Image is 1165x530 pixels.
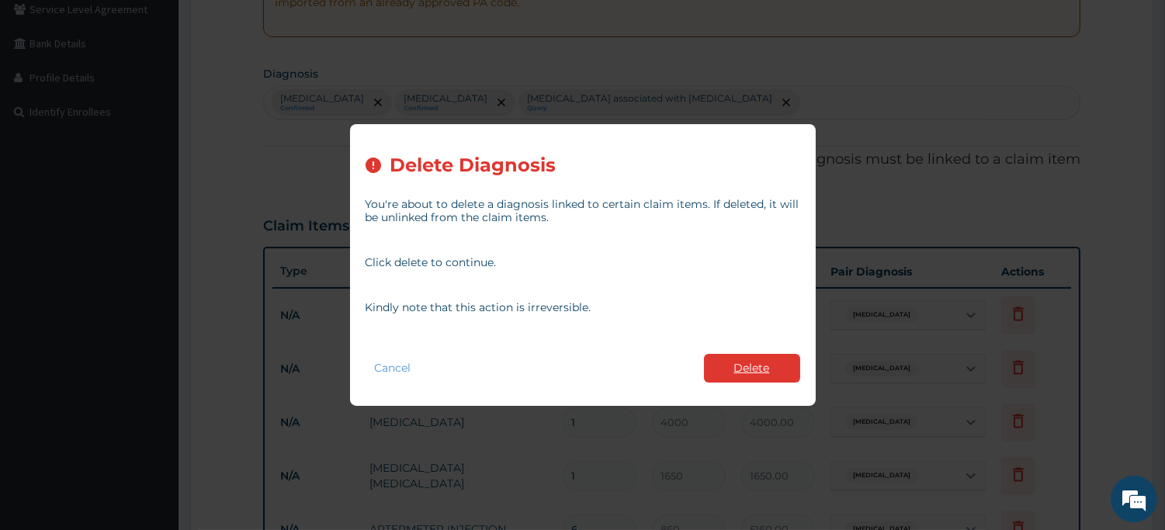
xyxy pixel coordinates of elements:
img: d_794563401_company_1708531726252_794563401 [29,78,63,116]
p: Click delete to continue. [366,256,800,269]
h2: Delete Diagnosis [390,155,556,176]
div: Minimize live chat window [255,8,292,45]
span: We're online! [90,164,214,320]
p: Kindly note that this action is irreversible. [366,301,800,314]
button: Delete [704,354,800,383]
div: Chat with us now [81,87,261,107]
textarea: Type your message and hit 'Enter' [8,360,296,414]
p: You're about to delete a diagnosis linked to certain claim items. If deleted, it will be unlinked... [366,198,800,224]
button: Cancel [366,357,421,379]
